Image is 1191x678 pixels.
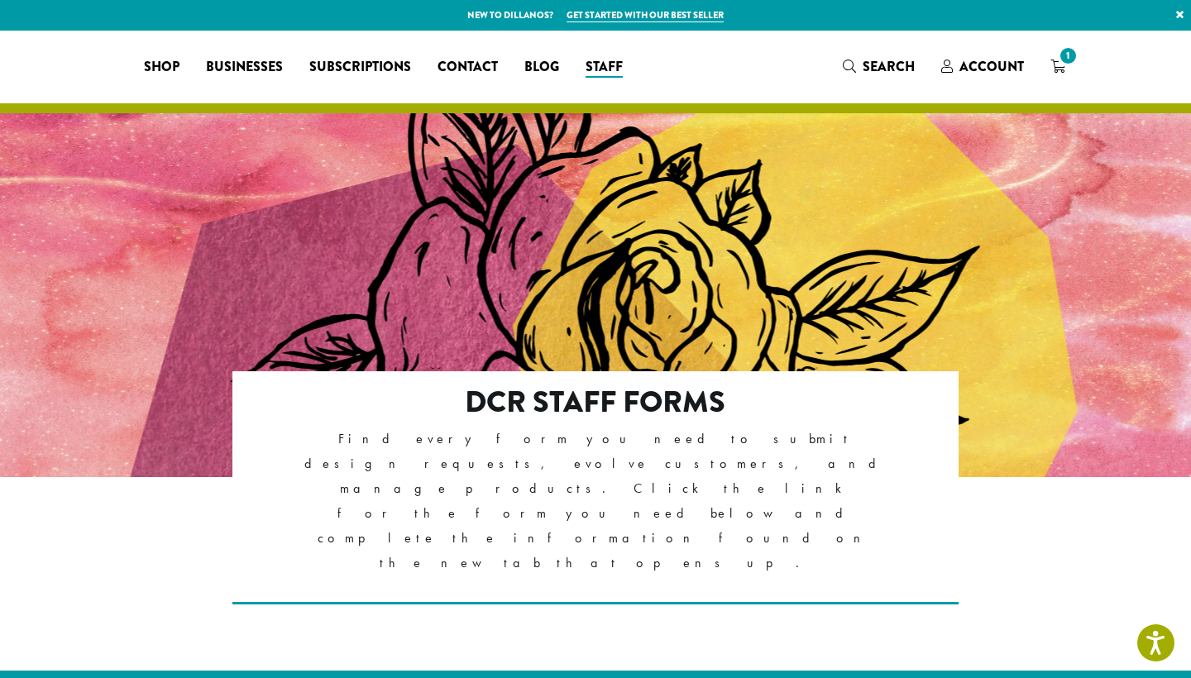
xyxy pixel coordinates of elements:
[144,57,179,78] span: Shop
[567,8,724,22] a: Get started with our best seller
[1057,45,1079,67] span: 1
[304,384,887,420] h2: DCR Staff Forms
[586,57,623,78] span: Staff
[206,57,283,78] span: Businesses
[131,54,193,80] a: Shop
[524,57,559,78] span: Blog
[438,57,498,78] span: Contact
[309,57,411,78] span: Subscriptions
[304,427,887,575] p: Find every form you need to submit design requests, evolve customers, and manage products. Click ...
[830,53,928,80] a: Search
[863,57,915,76] span: Search
[959,57,1024,76] span: Account
[572,54,636,80] a: Staff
